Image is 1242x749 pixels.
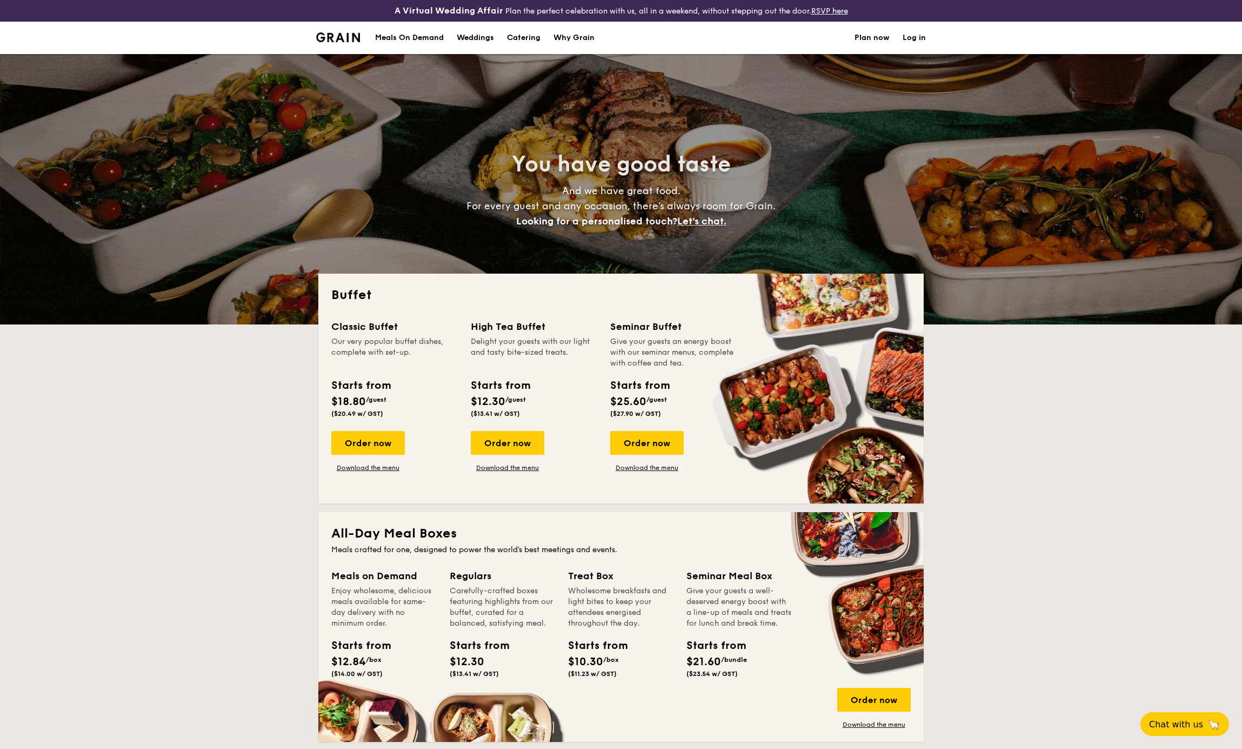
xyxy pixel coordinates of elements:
div: Seminar Meal Box [686,568,792,584]
span: ($27.90 w/ GST) [610,410,661,417]
h4: A Virtual Wedding Affair [395,4,503,17]
span: $18.80 [331,395,366,408]
div: Regulars [450,568,555,584]
a: Why Grain [547,22,601,54]
span: /bundle [721,656,747,664]
span: 🦙 [1207,718,1220,731]
span: Chat with us [1149,719,1203,730]
span: $25.60 [610,395,646,408]
div: Meals On Demand [375,22,444,54]
span: ($11.23 w/ GST) [568,670,617,678]
h1: Catering [507,22,540,54]
div: Give your guests an energy boost with our seminar menus, complete with coffee and tea. [610,336,737,369]
span: $10.30 [568,655,603,668]
div: Starts from [610,377,669,394]
span: ($23.54 w/ GST) [686,670,738,678]
a: RSVP here [811,6,848,16]
a: Download the menu [331,463,405,472]
div: Meals crafted for one, designed to power the world's best meetings and events. [331,545,911,555]
div: Enjoy wholesome, delicious meals available for same-day delivery with no minimum order. [331,586,437,629]
span: $12.30 [471,395,505,408]
div: Starts from [331,638,380,654]
a: Plan now [854,22,890,54]
div: Give your guests a well-deserved energy boost with a line-up of meals and treats for lunch and br... [686,586,792,629]
div: High Tea Buffet [471,319,597,334]
div: Wholesome breakfasts and light bites to keep your attendees energised throughout the day. [568,586,673,629]
div: Order now [837,688,911,712]
span: /guest [366,396,386,403]
div: Classic Buffet [331,319,458,334]
span: $12.84 [331,655,366,668]
div: Order now [331,431,405,455]
a: Download the menu [610,463,684,472]
div: Delight your guests with our light and tasty bite-sized treats. [471,336,597,369]
div: Treat Box [568,568,673,584]
span: $12.30 [450,655,484,668]
h2: Buffet [331,287,911,304]
a: Download the menu [837,720,911,729]
div: Starts from [568,638,617,654]
div: Starts from [331,377,390,394]
h2: All-Day Meal Boxes [331,525,911,542]
div: Plan the perfect celebration with us, all in a weekend, without stepping out the door. [310,4,932,17]
img: Grain [316,32,360,42]
span: /guest [646,396,667,403]
div: Why Grain [553,22,595,54]
span: ($20.49 w/ GST) [331,410,383,417]
a: Logotype [316,32,360,42]
button: Chat with us🦙 [1140,712,1229,736]
a: Download the menu [471,463,544,472]
div: Starts from [450,638,498,654]
a: Meals On Demand [369,22,450,54]
a: Catering [500,22,547,54]
span: /guest [505,396,526,403]
div: Meals on Demand [331,568,437,584]
div: Seminar Buffet [610,319,737,334]
a: Log in [903,22,926,54]
div: Our very popular buffet dishes, complete with set-up. [331,336,458,369]
a: Weddings [450,22,500,54]
span: Let's chat. [677,215,726,227]
div: Weddings [457,22,494,54]
div: Order now [471,431,544,455]
div: Carefully-crafted boxes featuring highlights from our buffet, curated for a balanced, satisfying ... [450,586,555,629]
div: Starts from [471,377,530,394]
span: ($13.41 w/ GST) [471,410,520,417]
span: /box [603,656,619,664]
span: ($14.00 w/ GST) [331,670,383,678]
span: $21.60 [686,655,721,668]
span: ($13.41 w/ GST) [450,670,499,678]
span: /box [366,656,382,664]
div: Starts from [686,638,735,654]
div: Order now [610,431,684,455]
